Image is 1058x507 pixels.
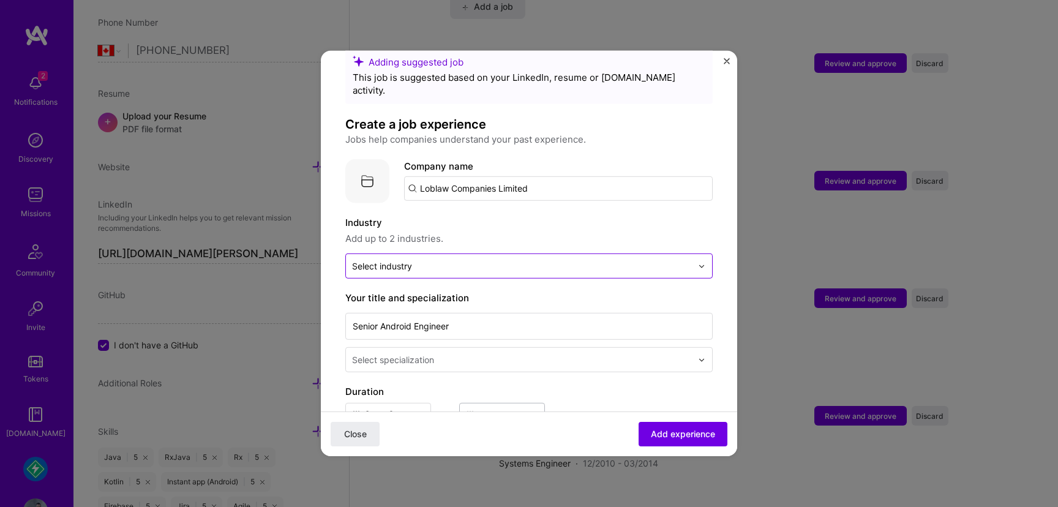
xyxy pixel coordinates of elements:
span: Close [344,428,367,440]
img: drop icon [698,262,705,269]
img: drop icon [698,356,705,363]
span: Add experience [651,428,715,440]
p: Jobs help companies understand your past experience. [345,132,713,147]
span: Add up to 2 industries. [345,231,713,246]
label: Your title and specialization [345,291,713,306]
input: Present [459,403,545,427]
label: Industry [345,216,713,230]
label: Company name [404,160,473,172]
div: Adding suggested job [353,56,705,69]
input: Role name [345,313,713,340]
button: Close [724,58,730,71]
div: Select industry [352,260,412,272]
h4: Create a job experience [345,116,713,132]
input: Search for a company... [404,176,713,201]
div: This job is suggested based on your LinkedIn, resume or [DOMAIN_NAME] activity. [353,71,705,97]
div: to [441,408,449,421]
input: Date [345,403,431,427]
button: Close [331,422,380,446]
button: Add experience [639,422,727,446]
label: Duration [345,385,713,399]
div: Select specialization [352,353,434,366]
img: Company logo [345,159,389,203]
i: icon SuggestedTeams [353,56,364,67]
